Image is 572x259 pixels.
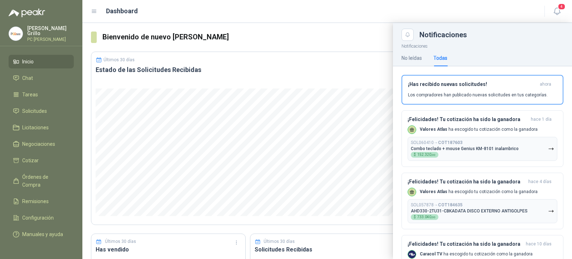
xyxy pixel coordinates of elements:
h3: ¡Felicidades! Tu cotización ha sido la ganadora [408,179,525,185]
h3: ¡Has recibido nuevas solicitudes! [408,81,537,87]
a: Cotizar [9,154,74,167]
a: Manuales y ayuda [9,227,74,241]
span: Cotizar [22,157,39,164]
button: 4 [551,5,563,18]
b: Valores Atlas [420,189,447,194]
span: Tareas [22,91,38,99]
a: Negociaciones [9,137,74,151]
span: 152.320 [417,153,436,157]
span: Chat [22,74,33,82]
span: hace 1 día [531,116,552,123]
p: ha escogido tu cotización como la ganadora [420,189,538,195]
h3: ¡Felicidades! Tu cotización ha sido la ganadora [408,241,523,247]
p: Notificaciones [393,41,572,50]
span: Solicitudes [22,107,47,115]
div: $ [411,152,438,158]
h3: ¡Felicidades! Tu cotización ha sido la ganadora [408,116,528,123]
span: ,00 [431,216,436,219]
button: ¡Felicidades! Tu cotización ha sido la ganadorahace 4 días Valores Atlas ha escogido tu cotizació... [402,173,563,229]
button: Close [402,29,414,41]
b: Caracol TV [420,251,442,256]
b: Valores Atlas [420,127,447,132]
span: hace 4 días [528,179,552,185]
div: No leídas [402,54,422,62]
span: Configuración [22,214,54,222]
span: Remisiones [22,197,49,205]
img: Company Logo [9,27,23,40]
span: Manuales y ayuda [22,230,63,238]
span: Inicio [22,58,34,66]
a: Licitaciones [9,121,74,134]
button: SOL060410→COT187603Combo teclado + mouse Genius KM-8101 inalambrico$152.320,00 [408,137,557,161]
button: ¡Has recibido nuevas solicitudes!ahora Los compradores han publicado nuevas solicitudes en tus ca... [402,75,563,105]
a: Órdenes de Compra [9,170,74,192]
a: Solicitudes [9,104,74,118]
b: COT184635 [438,202,462,207]
p: ha escogido tu cotización como la ganadora [420,251,533,257]
a: Configuración [9,211,74,225]
a: Chat [9,71,74,85]
p: SOL060410 → [411,140,462,145]
img: Company Logo [408,250,416,258]
b: COT187603 [438,140,462,145]
span: Licitaciones [22,124,49,131]
p: [PERSON_NAME] Grillo [27,26,74,36]
div: Todas [433,54,447,62]
button: SOL057878→COT184635AHD330-2TU31-CBKADATA DISCO EXTERNO ANTIGOLPES$733.040,00 [408,199,557,223]
span: 733.040 [417,215,436,219]
span: ,00 [431,153,436,157]
span: hace 10 días [526,241,552,247]
p: AHD330-2TU31-CBKADATA DISCO EXTERNO ANTIGOLPES [411,208,528,214]
p: SOL057878 → [411,202,462,208]
img: Logo peakr [9,9,45,17]
span: Negociaciones [22,140,55,148]
h1: Dashboard [106,6,138,16]
p: PC [PERSON_NAME] [27,37,74,42]
span: Órdenes de Compra [22,173,67,189]
a: Inicio [9,55,74,68]
p: Combo teclado + mouse Genius KM-8101 inalambrico [411,146,519,151]
span: 4 [558,3,566,10]
a: Tareas [9,88,74,101]
p: Los compradores han publicado nuevas solicitudes en tus categorías. [408,92,548,98]
p: ha escogido tu cotización como la ganadora [420,126,538,133]
a: Remisiones [9,195,74,208]
div: $ [411,214,438,220]
div: Notificaciones [419,31,563,38]
button: ¡Felicidades! Tu cotización ha sido la ganadorahace 1 día Valores Atlas ha escogido tu cotización... [402,110,563,167]
span: ahora [540,81,551,87]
